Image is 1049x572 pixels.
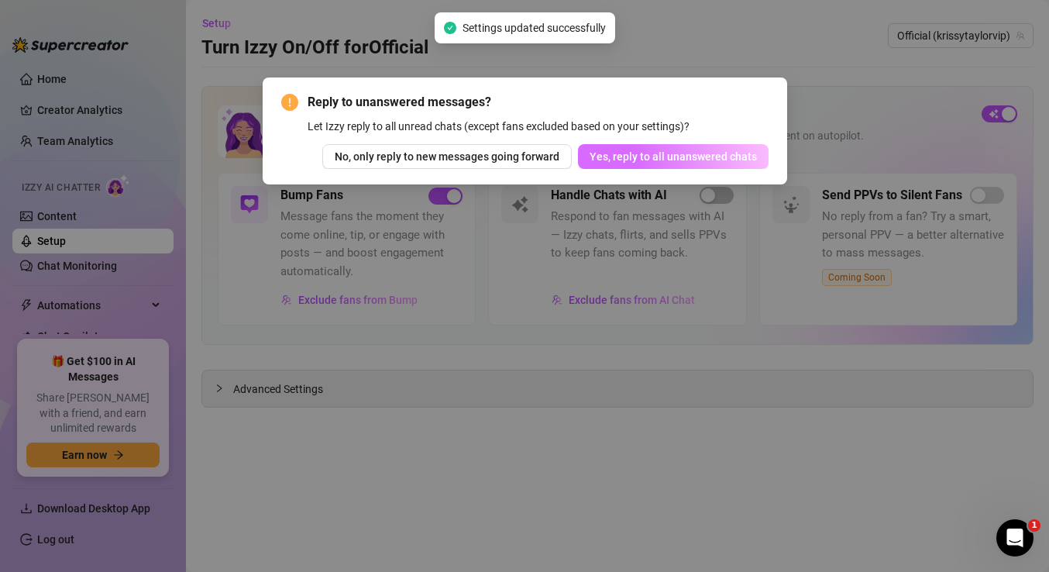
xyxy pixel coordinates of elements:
[590,150,757,163] span: Yes, reply to all unanswered chats
[308,93,769,112] span: Reply to unanswered messages?
[1028,519,1040,532] span: 1
[444,22,456,34] span: check-circle
[463,19,606,36] span: Settings updated successfully
[281,94,298,111] span: exclamation-circle
[335,150,559,163] span: No, only reply to new messages going forward
[308,118,769,135] div: Let Izzy reply to all unread chats (except fans excluded based on your settings)?
[996,519,1034,556] iframe: Intercom live chat
[578,144,769,169] button: Yes, reply to all unanswered chats
[322,144,572,169] button: No, only reply to new messages going forward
